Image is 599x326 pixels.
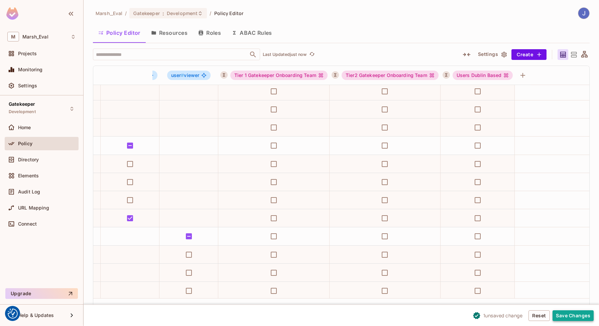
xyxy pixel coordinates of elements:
[210,10,211,16] li: /
[96,10,122,16] span: the active workspace
[226,24,277,41] button: ABAC Rules
[18,189,40,194] span: Audit Log
[18,83,37,88] span: Settings
[18,141,32,146] span: Policy
[93,24,146,41] button: Policy Editor
[511,49,547,60] button: Create
[18,173,39,178] span: Elements
[18,205,49,211] span: URL Mapping
[553,310,594,321] button: Save Changes
[528,310,550,321] button: Reset
[22,34,48,39] span: Workspace: Marsh_Eval
[18,157,39,162] span: Directory
[220,71,228,79] button: A User Set is a dynamically conditioned role, grouping users based on real-time criteria.
[18,67,43,72] span: Monitoring
[307,51,316,59] span: Refresh is not available in edit mode.
[453,71,513,80] div: Users Dublin Based
[475,49,509,60] button: Settings
[18,313,54,318] span: Help & Updates
[171,73,200,78] span: viewer
[9,101,35,107] span: Gatekeeper
[9,109,36,114] span: Development
[6,7,18,20] img: SReyMgAAAABJRU5ErkJggg==
[214,10,244,16] span: Policy Editor
[162,11,164,16] span: :
[342,71,439,80] div: Tier2 Gatekeeper Onboarding Team
[483,312,523,319] span: 1 unsaved change
[171,72,184,78] span: user
[193,24,226,41] button: Roles
[248,50,258,59] button: Open
[146,24,193,41] button: Resources
[167,10,198,16] span: Development
[443,71,450,79] button: A User Set is a dynamically conditioned role, grouping users based on real-time criteria.
[309,51,315,58] span: refresh
[181,72,184,78] span: #
[578,8,589,19] img: Jose Basanta
[5,288,78,299] button: Upgrade
[230,71,328,80] div: Tier 1 Gatekeeper Onboarding Team
[18,125,31,130] span: Home
[7,32,19,42] span: M
[125,10,127,16] li: /
[263,52,307,57] p: Last Updated just now
[8,309,18,319] button: Consent Preferences
[8,309,18,319] img: Revisit consent button
[18,221,37,227] span: Connect
[332,71,339,79] button: A User Set is a dynamically conditioned role, grouping users based on real-time criteria.
[133,10,159,16] span: Gatekeeper
[308,51,316,59] button: refresh
[18,51,37,56] span: Projects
